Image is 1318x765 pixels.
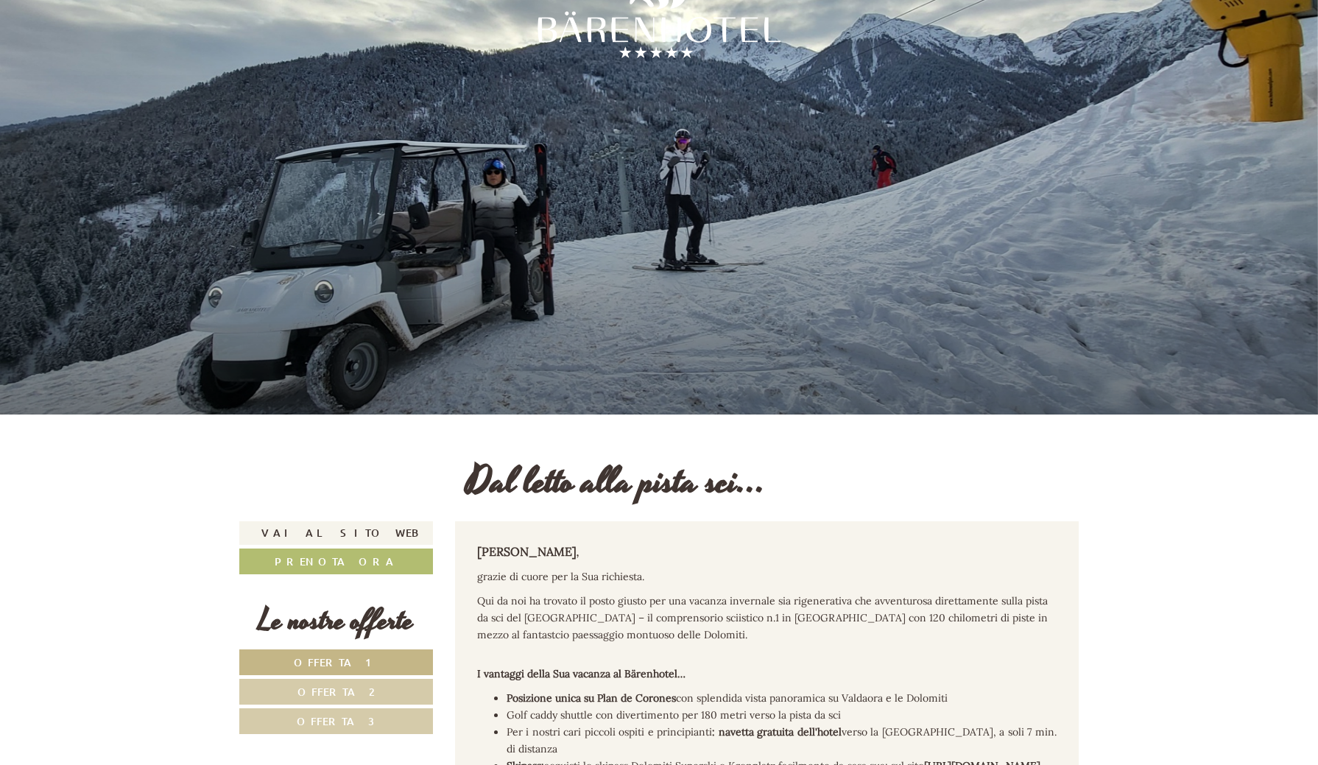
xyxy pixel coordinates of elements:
span: Per i nostri cari piccoli ospiti e principianti verso la [GEOGRAPHIC_DATA], a soli 7 min. di dist... [507,725,1057,755]
a: Prenota ora [239,549,433,574]
span: grazie di cuore per la Sua richiesta. [477,570,644,583]
a: Vai al sito web [239,521,433,545]
em: , [577,546,579,559]
span: Offerta 1 [294,655,378,669]
strong: [PERSON_NAME] [477,544,579,559]
strong: I vantaggi della Sua vacanza al Bärenhotel… [477,667,686,680]
span: Offerta 2 [297,685,375,699]
span: Offerta 3 [297,714,375,728]
div: Le nostre offerte [239,600,433,642]
span: Posizione unica su Plan de Corones [507,691,676,705]
span: con splendida vista panoramica su Valdaora e le Dolomiti [676,691,948,705]
strong: : navetta gratuita dell'hotel [712,725,842,738]
span: Golf caddy shuttle con divertimento per 180 metri verso la pista da sci [507,708,841,722]
span: Qui da noi ha trovato il posto giusto per una vacanza invernale sia rigenerativa che avventurosa ... [477,594,1048,641]
h1: Dal letto alla pista sci... [466,462,766,503]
